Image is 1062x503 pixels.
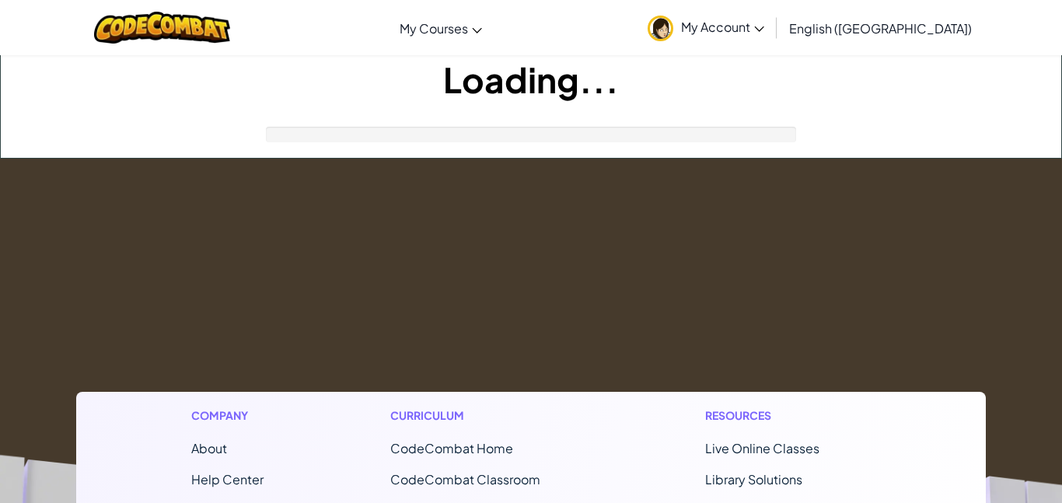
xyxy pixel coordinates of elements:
[681,19,764,35] span: My Account
[400,20,468,37] span: My Courses
[191,471,264,487] a: Help Center
[191,407,264,424] h1: Company
[705,440,819,456] a: Live Online Classes
[789,20,972,37] span: English ([GEOGRAPHIC_DATA])
[705,407,871,424] h1: Resources
[648,16,673,41] img: avatar
[392,7,490,49] a: My Courses
[390,440,513,456] span: CodeCombat Home
[705,471,802,487] a: Library Solutions
[390,471,540,487] a: CodeCombat Classroom
[390,407,578,424] h1: Curriculum
[1,55,1061,103] h1: Loading...
[94,12,230,44] img: CodeCombat logo
[191,440,227,456] a: About
[781,7,980,49] a: English ([GEOGRAPHIC_DATA])
[640,3,772,52] a: My Account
